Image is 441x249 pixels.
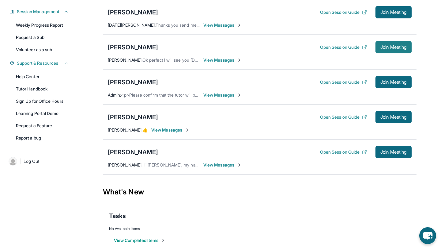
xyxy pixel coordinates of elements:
[108,43,158,52] div: [PERSON_NAME]
[320,79,367,85] button: Open Session Guide
[12,132,72,144] a: Report a bug
[156,22,212,28] span: Thanks you send me the link
[108,92,121,98] span: Admin :
[12,108,72,119] a: Learning Portal Demo
[9,157,17,166] img: user-img
[375,146,412,158] button: Join Meeting
[24,158,40,164] span: Log Out
[14,60,69,66] button: Support & Resources
[375,76,412,88] button: Join Meeting
[380,150,407,154] span: Join Meeting
[12,83,72,94] a: Tutor Handbook
[108,113,158,121] div: [PERSON_NAME]
[380,45,407,49] span: Join Meeting
[320,9,367,15] button: Open Session Guide
[12,44,72,55] a: Volunteer as a sub
[108,78,158,86] div: [PERSON_NAME]
[380,10,407,14] span: Join Meeting
[380,80,407,84] span: Join Meeting
[108,162,142,167] span: [PERSON_NAME] :
[320,114,367,120] button: Open Session Guide
[375,41,412,53] button: Join Meeting
[108,22,156,28] span: [DATE][PERSON_NAME] :
[203,57,242,63] span: View Messages
[142,127,148,132] span: 👍
[109,212,126,220] span: Tasks
[12,96,72,107] a: Sign Up for Office Hours
[142,57,215,63] span: Ok perfect I will see you [DATE] then!
[380,115,407,119] span: Join Meeting
[108,8,158,17] div: [PERSON_NAME]
[121,92,342,98] span: <p>Please confirm that the tutor will be able to attend your first assigned meeting time before j...
[108,127,142,132] span: [PERSON_NAME] :
[108,57,142,63] span: [PERSON_NAME] :
[237,58,242,63] img: Chevron-Right
[109,226,410,231] div: No Available Items
[12,20,72,31] a: Weekly Progress Report
[185,128,190,132] img: Chevron-Right
[6,155,72,168] a: |Log Out
[108,148,158,156] div: [PERSON_NAME]
[12,71,72,82] a: Help Center
[320,149,367,155] button: Open Session Guide
[237,163,242,167] img: Chevron-Right
[14,9,69,15] button: Session Management
[103,178,417,205] div: What's New
[114,237,166,243] button: View Completed Items
[419,227,436,244] button: chat-button
[203,92,242,98] span: View Messages
[17,9,59,15] span: Session Management
[375,6,412,18] button: Join Meeting
[20,158,21,165] span: |
[320,44,367,50] button: Open Session Guide
[237,23,242,28] img: Chevron-Right
[12,32,72,43] a: Request a Sub
[17,60,58,66] span: Support & Resources
[151,127,190,133] span: View Messages
[375,111,412,123] button: Join Meeting
[237,93,242,98] img: Chevron-Right
[203,22,242,28] span: View Messages
[12,120,72,131] a: Request a Feature
[203,162,242,168] span: View Messages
